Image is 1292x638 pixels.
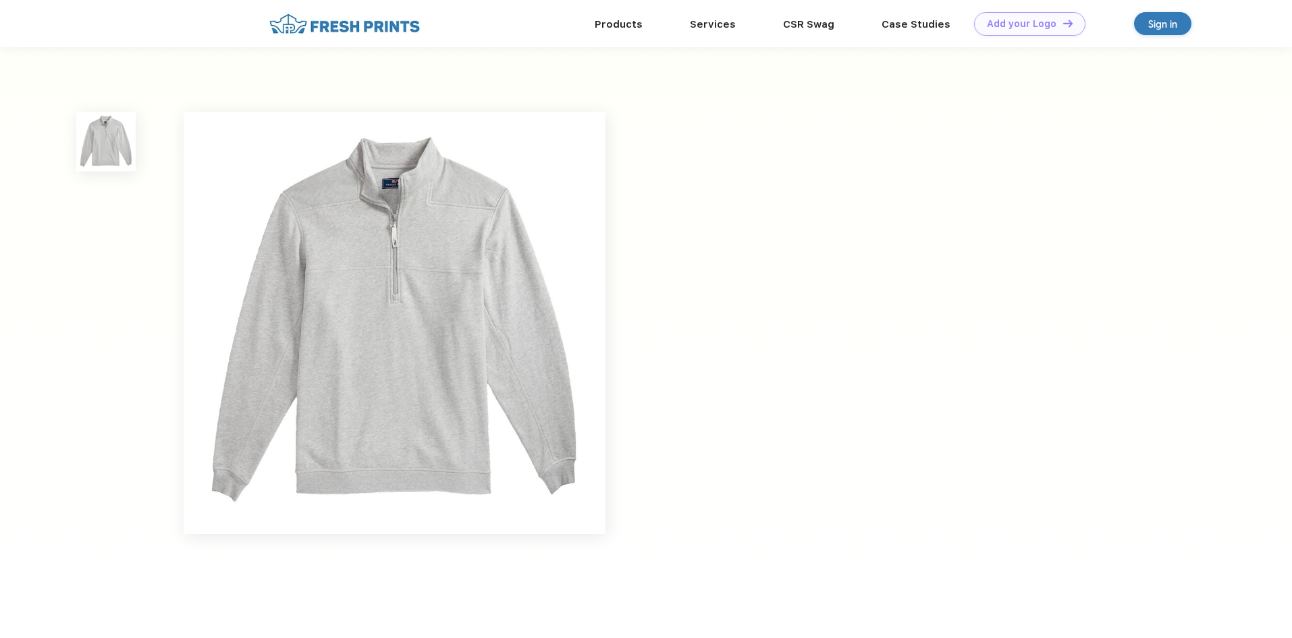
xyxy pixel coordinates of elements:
[987,18,1056,30] div: Add your Logo
[184,112,605,534] img: func=resize&h=640
[1063,20,1073,27] img: DT
[595,18,643,30] a: Products
[76,112,136,171] img: func=resize&h=100
[1134,12,1191,35] a: Sign in
[265,12,424,36] img: fo%20logo%202.webp
[1148,16,1177,32] div: Sign in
